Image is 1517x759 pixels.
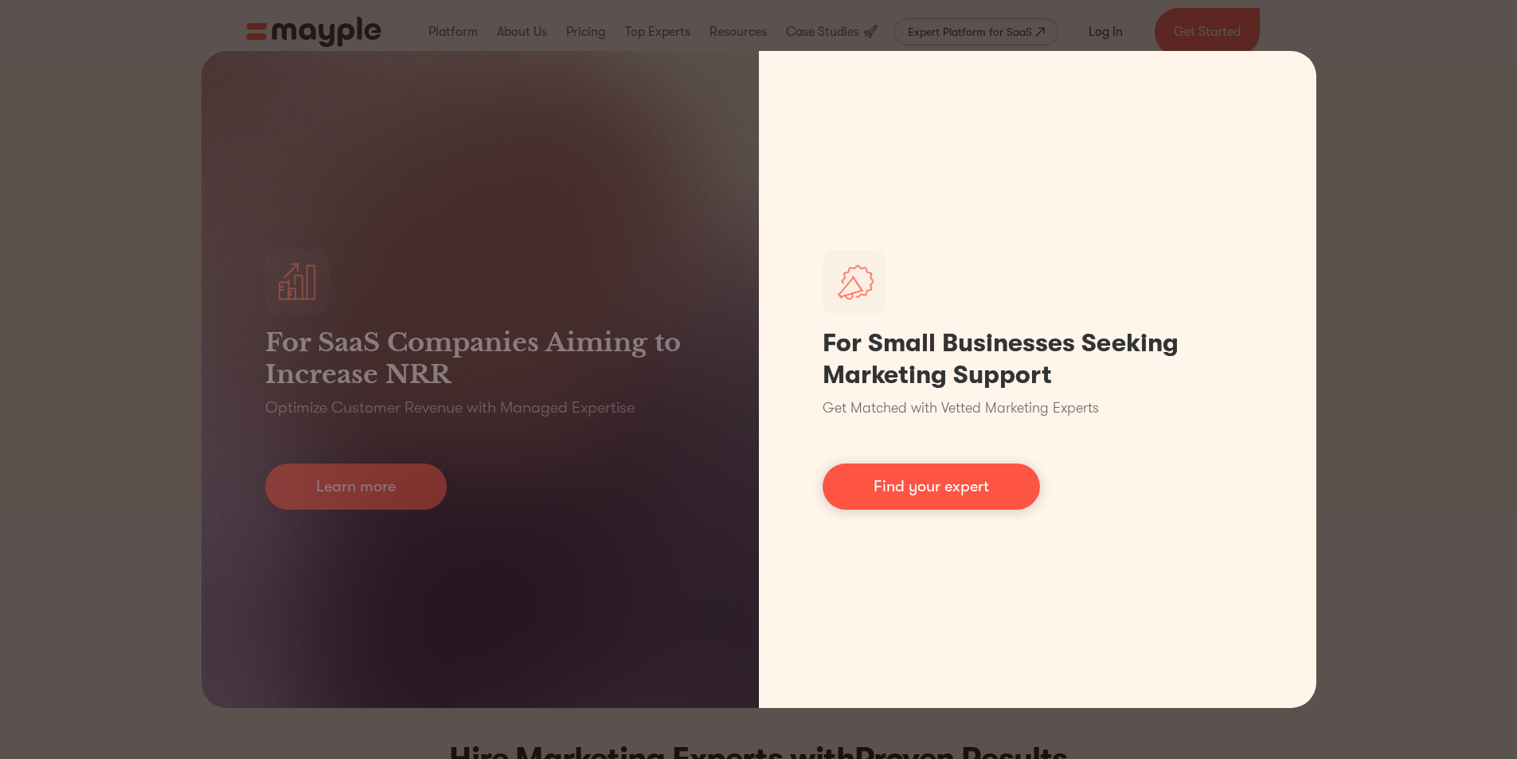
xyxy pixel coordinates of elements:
[265,397,635,419] p: Optimize Customer Revenue with Managed Expertise
[823,464,1040,510] a: Find your expert
[823,397,1099,419] p: Get Matched with Vetted Marketing Experts
[265,327,695,390] h3: For SaaS Companies Aiming to Increase NRR
[823,327,1253,391] h1: For Small Businesses Seeking Marketing Support
[265,464,447,510] a: Learn more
